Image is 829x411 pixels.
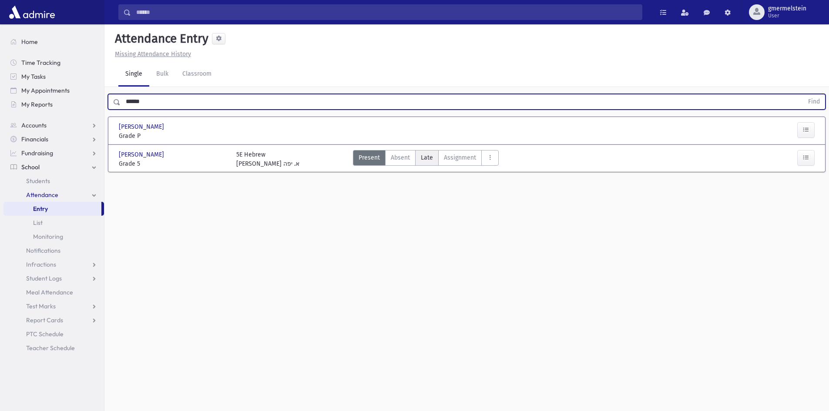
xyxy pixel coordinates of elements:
[26,177,50,185] span: Students
[3,132,104,146] a: Financials
[26,191,58,199] span: Attendance
[3,188,104,202] a: Attendance
[119,150,166,159] span: [PERSON_NAME]
[3,97,104,111] a: My Reports
[26,247,60,254] span: Notifications
[421,153,433,162] span: Late
[119,122,166,131] span: [PERSON_NAME]
[3,271,104,285] a: Student Logs
[3,202,101,216] a: Entry
[26,302,56,310] span: Test Marks
[3,35,104,49] a: Home
[391,153,410,162] span: Absent
[3,56,104,70] a: Time Tracking
[768,12,806,19] span: User
[3,313,104,327] a: Report Cards
[3,341,104,355] a: Teacher Schedule
[3,216,104,230] a: List
[7,3,57,21] img: AdmirePro
[33,205,48,213] span: Entry
[3,70,104,84] a: My Tasks
[26,316,63,324] span: Report Cards
[3,118,104,132] a: Accounts
[3,84,104,97] a: My Appointments
[175,62,218,87] a: Classroom
[3,299,104,313] a: Test Marks
[768,5,806,12] span: gmermelstein
[21,135,48,143] span: Financials
[3,146,104,160] a: Fundraising
[3,174,104,188] a: Students
[115,50,191,58] u: Missing Attendance History
[21,73,46,80] span: My Tasks
[119,159,228,168] span: Grade 5
[444,153,476,162] span: Assignment
[236,150,299,168] div: 5E Hebrew [PERSON_NAME] א. יפה
[3,244,104,257] a: Notifications
[3,327,104,341] a: PTC Schedule
[26,344,75,352] span: Teacher Schedule
[118,62,149,87] a: Single
[3,230,104,244] a: Monitoring
[119,131,228,140] span: Grade P
[21,163,40,171] span: School
[26,330,64,338] span: PTC Schedule
[21,149,53,157] span: Fundraising
[21,38,38,46] span: Home
[359,153,380,162] span: Present
[3,285,104,299] a: Meal Attendance
[149,62,175,87] a: Bulk
[33,233,63,241] span: Monitoring
[21,87,70,94] span: My Appointments
[33,219,43,227] span: List
[26,288,73,296] span: Meal Attendance
[111,31,208,46] h5: Attendance Entry
[353,150,499,168] div: AttTypes
[26,261,56,268] span: Infractions
[21,59,60,67] span: Time Tracking
[111,50,191,58] a: Missing Attendance History
[21,121,47,129] span: Accounts
[3,257,104,271] a: Infractions
[21,100,53,108] span: My Reports
[803,94,825,109] button: Find
[131,4,642,20] input: Search
[3,160,104,174] a: School
[26,274,62,282] span: Student Logs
